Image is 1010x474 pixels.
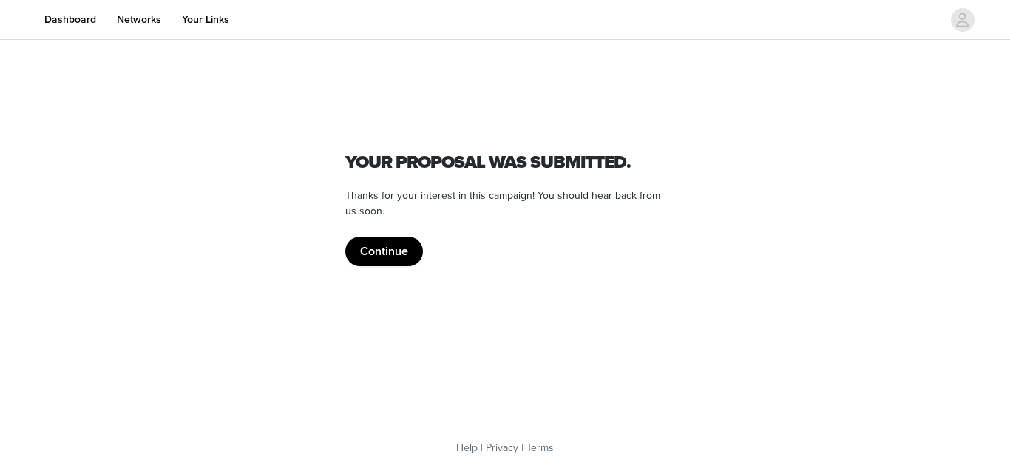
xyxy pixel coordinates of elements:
p: Thanks for your interest in this campaign! You should hear back from us soon. [345,188,665,219]
a: Dashboard [35,3,105,36]
span: | [481,441,483,454]
button: Continue [345,237,423,266]
h1: Your proposal was submitted. [345,149,665,176]
a: Privacy [486,441,518,454]
div: avatar [955,8,969,32]
span: | [521,441,523,454]
a: Terms [526,441,554,454]
a: Help [456,441,478,454]
a: Networks [108,3,170,36]
a: Your Links [173,3,238,36]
